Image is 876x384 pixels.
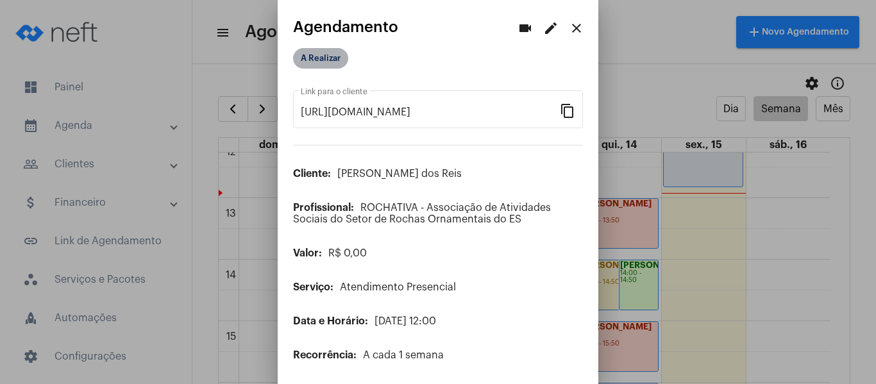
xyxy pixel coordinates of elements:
[293,248,322,258] span: Valor:
[340,282,456,292] span: Atendimento Presencial
[293,203,551,224] span: ROCHATIVA - Associação de Atividades Sociais do Setor de Rochas Ornamentais do ES
[293,48,348,69] mat-chip: A Realizar
[518,21,533,36] mat-icon: videocam
[337,169,462,179] span: [PERSON_NAME] dos Reis
[375,316,436,326] span: [DATE] 12:00
[293,203,354,213] span: Profissional:
[293,316,368,326] span: Data e Horário:
[328,248,367,258] span: R$ 0,00
[363,350,444,360] span: A cada 1 semana
[543,21,559,36] mat-icon: edit
[569,21,584,36] mat-icon: close
[293,19,398,35] span: Agendamento
[301,106,560,118] input: Link
[293,282,333,292] span: Serviço:
[293,350,357,360] span: Recorrência:
[293,169,331,179] span: Cliente:
[560,103,575,118] mat-icon: content_copy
